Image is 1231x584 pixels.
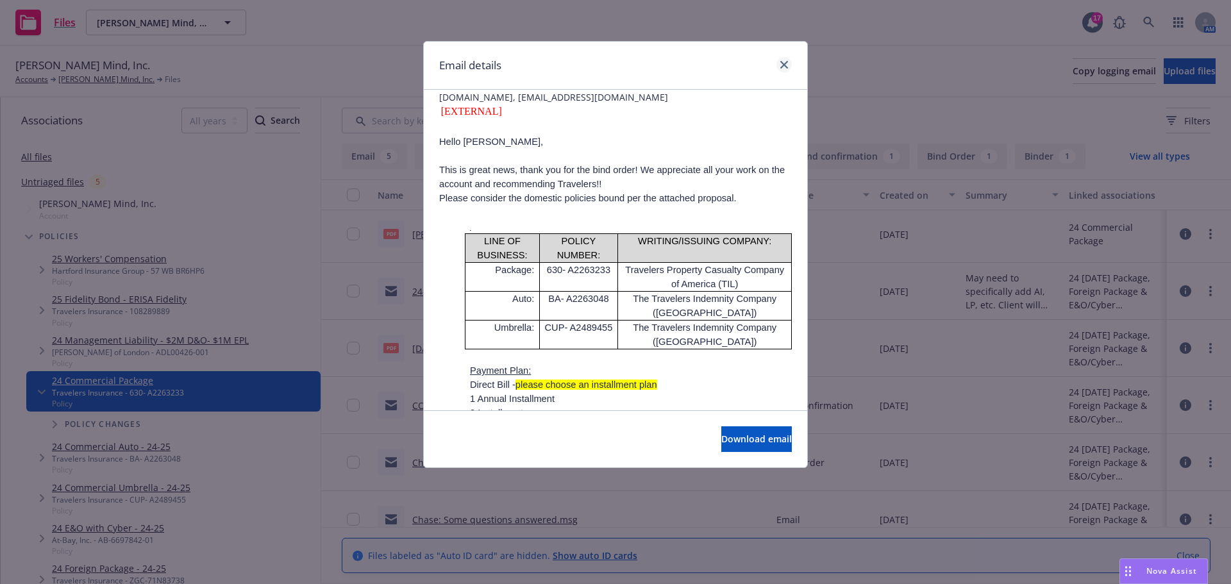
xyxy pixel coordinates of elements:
[439,137,543,147] span: Hello [PERSON_NAME],
[1119,558,1208,584] button: Nova Assist
[495,265,534,275] span: Package:
[477,236,527,260] span: LINE OF BUSINESS:
[439,104,792,119] div: [EXTERNAL]
[633,294,776,318] span: The Travelers Indemnity Company ([GEOGRAPHIC_DATA])
[470,380,657,390] span: Direct Bill -
[494,322,535,333] span: Umbrella:
[470,408,528,418] span: 2 Installments
[721,433,792,445] span: Download email
[1146,565,1197,576] span: Nova Assist
[625,265,784,289] span: Travelers Property Casualty Company of America (TIL)
[545,322,613,333] span: CUP- A2489455
[638,236,771,246] span: WRITING/ISSUING COMPANY:
[776,57,792,72] a: close
[548,294,609,304] span: BA- A2263048
[512,294,534,304] span: Auto:
[439,193,737,203] span: Please consider the domestic policies bound per the attached proposal.
[439,57,501,74] h1: Email details
[557,236,601,260] span: POLICY NUMBER:
[1120,559,1136,583] div: Drag to move
[470,365,531,376] span: Payment Plan:
[439,165,785,189] span: This is great news, thank you for the bind order! We appreciate all your work on the account and ...
[721,426,792,452] button: Download email
[515,380,657,390] span: please choose an installment plan
[470,394,555,404] span: 1 Annual Installment
[633,322,776,347] span: The Travelers Indemnity Company ([GEOGRAPHIC_DATA])
[547,265,610,275] span: 630- A2263233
